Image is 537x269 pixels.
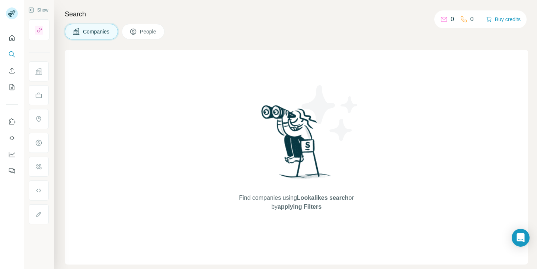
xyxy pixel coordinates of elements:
img: Surfe Illustration - Stars [297,80,364,147]
button: Show [23,4,54,16]
button: Dashboard [6,148,18,161]
p: 0 [470,15,474,24]
button: My lists [6,80,18,94]
span: applying Filters [278,204,322,210]
button: Quick start [6,31,18,45]
button: Use Surfe API [6,131,18,145]
img: Surfe Illustration - Woman searching with binoculars [258,103,335,186]
button: Feedback [6,164,18,177]
span: Companies [83,28,110,35]
button: Search [6,48,18,61]
button: Buy credits [486,14,521,25]
span: Lookalikes search [297,195,349,201]
button: Use Surfe on LinkedIn [6,115,18,128]
button: Enrich CSV [6,64,18,77]
span: People [140,28,157,35]
span: Find companies using or by [237,193,356,211]
div: Open Intercom Messenger [512,229,530,247]
h4: Search [65,9,528,19]
p: 0 [451,15,454,24]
